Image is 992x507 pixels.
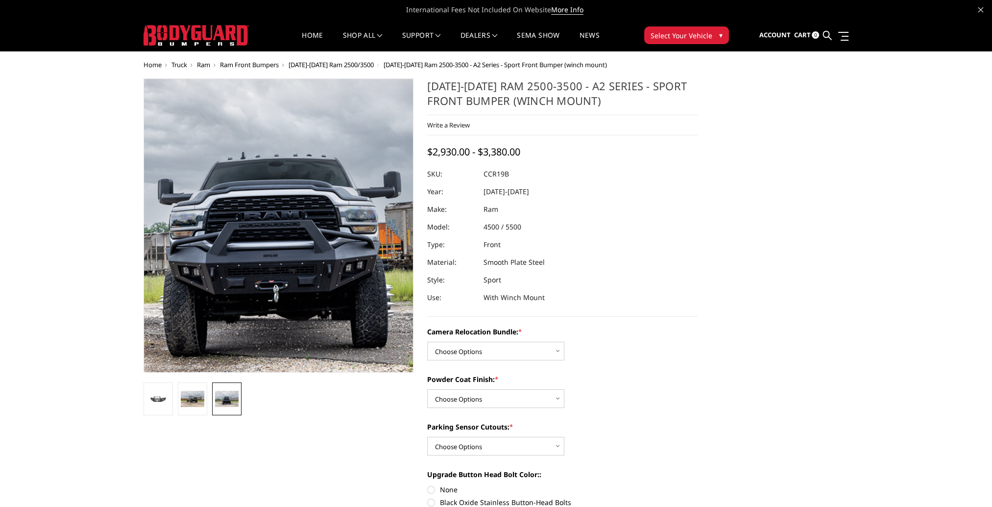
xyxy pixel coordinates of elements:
button: Select Your Vehicle [644,26,729,44]
span: $2,930.00 - $3,380.00 [427,145,520,158]
a: SEMA Show [517,32,559,51]
img: 2019-2025 Ram 2500-3500 - A2 Series - Sport Front Bumper (winch mount) [146,394,170,405]
a: shop all [343,32,383,51]
h1: [DATE]-[DATE] Ram 2500-3500 - A2 Series - Sport Front Bumper (winch mount) [427,78,698,115]
dt: SKU: [427,165,476,183]
img: 2019-2025 Ram 2500-3500 - A2 Series - Sport Front Bumper (winch mount) [181,391,204,406]
dt: Model: [427,218,476,236]
a: 2019-2025 Ram 2500-3500 - A2 Series - Sport Front Bumper (winch mount) [144,78,414,373]
span: 0 [812,31,819,39]
dd: With Winch Mount [484,289,545,306]
a: Home [144,60,162,69]
label: Powder Coat Finish: [427,374,698,384]
dt: Material: [427,253,476,271]
label: Parking Sensor Cutouts: [427,422,698,432]
a: Account [759,22,790,49]
a: Support [402,32,441,51]
dt: Make: [427,201,476,218]
dd: [DATE]-[DATE] [484,183,529,201]
dd: Smooth Plate Steel [484,253,545,271]
a: Cart 0 [794,22,819,49]
dt: Style: [427,271,476,289]
a: More Info [551,5,583,15]
a: [DATE]-[DATE] Ram 2500/3500 [289,60,374,69]
span: ▾ [719,30,723,40]
dd: Front [484,236,501,253]
a: Dealers [460,32,498,51]
a: Ram [197,60,210,69]
a: Truck [171,60,187,69]
dd: Sport [484,271,501,289]
span: [DATE]-[DATE] Ram 2500-3500 - A2 Series - Sport Front Bumper (winch mount) [384,60,607,69]
span: Cart [794,30,810,39]
a: Write a Review [427,121,470,129]
dd: Ram [484,201,498,218]
img: BODYGUARD BUMPERS [144,25,249,46]
span: Select Your Vehicle [651,30,712,41]
dt: Type: [427,236,476,253]
label: Upgrade Button Head Bolt Color:: [427,469,698,480]
dd: 4500 / 5500 [484,218,521,236]
span: Account [759,30,790,39]
a: News [579,32,599,51]
a: Ram Front Bumpers [220,60,279,69]
dd: CCR19B [484,165,509,183]
dt: Use: [427,289,476,306]
label: Camera Relocation Bundle: [427,327,698,337]
img: 2019-2025 Ram 2500-3500 - A2 Series - Sport Front Bumper (winch mount) [215,391,239,406]
iframe: Chat Widget [943,460,992,507]
a: Home [302,32,323,51]
dt: Year: [427,183,476,201]
label: None [427,484,698,495]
